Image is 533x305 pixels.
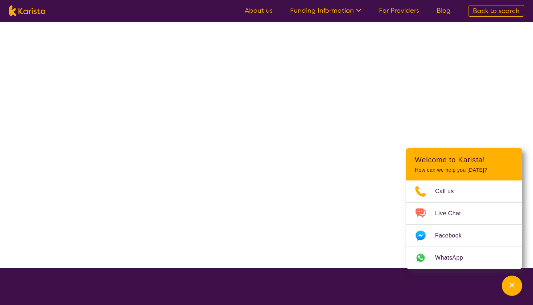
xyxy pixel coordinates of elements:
a: For Providers [379,6,419,15]
p: How can we help you [DATE]? [415,167,513,173]
button: Channel Menu [502,276,522,296]
span: Facebook [435,230,470,241]
ul: Choose channel [406,180,522,269]
a: Back to search [468,5,524,17]
a: About us [245,6,273,15]
span: Live Chat [435,208,470,219]
a: Web link opens in a new tab. [406,247,522,269]
span: WhatsApp [435,252,472,263]
span: Call us [435,186,463,197]
img: Karista logo [9,5,45,16]
span: Back to search [473,7,520,15]
h2: Welcome to Karista! [415,155,513,164]
div: Channel Menu [406,148,522,269]
a: Funding Information [290,6,361,15]
a: Blog [437,6,451,15]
